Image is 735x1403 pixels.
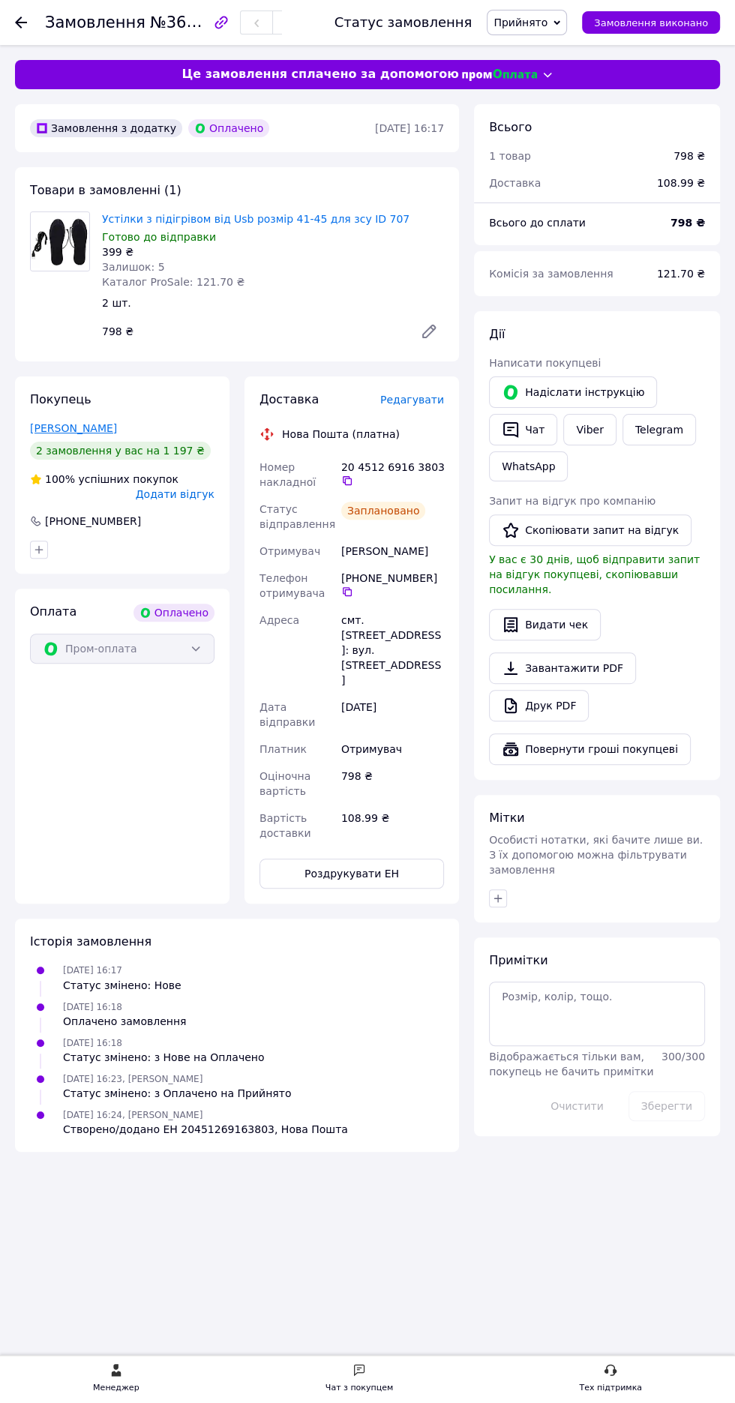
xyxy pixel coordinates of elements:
[489,376,657,408] button: Надіслати інструкцію
[489,652,636,684] a: Завантажити PDF
[63,1122,348,1137] div: Створено/додано ЕН 20451269163803, Нова Пошта
[15,15,27,30] div: Повернутися назад
[489,495,655,507] span: Запит на відгук про компанію
[338,607,447,694] div: смт. [STREET_ADDRESS]: вул. [STREET_ADDRESS]
[30,604,76,619] span: Оплата
[259,812,310,839] span: Вартість доставки
[661,1051,705,1063] span: 300 / 300
[341,502,426,520] div: Заплановано
[489,177,541,189] span: Доставка
[30,392,91,406] span: Покупець
[493,16,547,28] span: Прийнято
[278,427,403,442] div: Нова Пошта (платна)
[63,965,122,976] span: [DATE] 16:17
[102,261,165,273] span: Залишок: 5
[30,183,181,197] span: Товари в замовленні (1)
[259,614,299,626] span: Адреса
[259,461,316,488] span: Номер накладної
[102,244,444,259] div: 399 ₴
[338,736,447,763] div: Отримувач
[96,321,408,342] div: 798 ₴
[102,231,216,243] span: Готово до відправки
[579,1381,642,1396] div: Тех підтримка
[338,694,447,736] div: [DATE]
[259,770,310,797] span: Оціночна вартість
[45,13,145,31] span: Замовлення
[63,1038,122,1048] span: [DATE] 16:18
[188,119,269,137] div: Оплачено
[325,1381,393,1396] div: Чат з покупцем
[150,13,256,31] span: №366324454
[63,1110,202,1120] span: [DATE] 16:24, [PERSON_NAME]
[259,392,319,406] span: Доставка
[338,763,447,805] div: 798 ₴
[622,414,696,445] a: Telegram
[489,834,703,876] span: Особисті нотатки, які бачите лише ви. З їх допомогою можна фільтрувати замовлення
[375,122,444,134] time: [DATE] 16:17
[63,1050,264,1065] div: Статус змінено: з Нове на Оплачено
[489,690,589,721] a: Друк PDF
[341,460,444,487] div: 20 4512 6916 3803
[489,268,613,280] span: Комісія за замовлення
[489,811,525,825] span: Мітки
[341,571,444,598] div: [PHONE_NUMBER]
[489,1051,653,1078] span: Відображається тільки вам, покупець не бачить примітки
[670,217,705,229] b: 798 ₴
[489,553,700,595] span: У вас є 30 днів, щоб відправити запит на відгук покупцеві, скопіювавши посилання.
[563,414,616,445] a: Viber
[102,276,244,288] span: Каталог ProSale: 121.70 ₴
[136,488,214,500] span: Додати відгук
[181,66,458,83] span: Це замовлення сплачено за допомогою
[30,472,178,487] div: успішних покупок
[259,572,325,599] span: Телефон отримувача
[96,292,450,313] div: 2 шт.
[334,15,472,30] div: Статус замовлення
[259,503,335,530] span: Статус відправлення
[30,119,182,137] div: Замовлення з додатку
[380,394,444,406] span: Редагувати
[489,120,532,134] span: Всього
[338,805,447,847] div: 108.99 ₴
[648,166,714,199] div: 108.99 ₴
[63,1074,202,1084] span: [DATE] 16:23, [PERSON_NAME]
[45,473,75,485] span: 100%
[259,701,315,728] span: Дата відправки
[259,743,307,755] span: Платник
[30,422,117,434] a: [PERSON_NAME]
[673,148,705,163] div: 798 ₴
[594,17,708,28] span: Замовлення виконано
[63,1014,186,1029] div: Оплачено замовлення
[133,604,214,622] div: Оплачено
[489,609,601,640] button: Видати чек
[657,268,705,280] span: 121.70 ₴
[489,150,531,162] span: 1 товар
[259,545,320,557] span: Отримувач
[489,217,586,229] span: Всього до сплати
[43,514,142,529] div: [PHONE_NUMBER]
[489,414,557,445] button: Чат
[63,1002,122,1012] span: [DATE] 16:18
[489,953,547,967] span: Примітки
[414,316,444,346] a: Редагувати
[259,859,444,889] button: Роздрукувати ЕН
[489,451,568,481] a: WhatsApp
[31,212,89,271] img: Устілки з підігрівом від Usb розмір 41-45 для зсу ID 707
[489,514,691,546] button: Скопіювати запит на відгук
[489,357,601,369] span: Написати покупцеві
[102,213,409,225] a: Устілки з підігрівом від Usb розмір 41-45 для зсу ID 707
[93,1381,139,1396] div: Менеджер
[582,11,720,34] button: Замовлення виконано
[30,442,211,460] div: 2 замовлення у вас на 1 197 ₴
[30,934,151,949] span: Історія замовлення
[489,327,505,341] span: Дії
[63,978,181,993] div: Статус змінено: Нове
[63,1086,291,1101] div: Статус змінено: з Оплачено на Прийнято
[489,733,691,765] button: Повернути гроші покупцеві
[338,538,447,565] div: [PERSON_NAME]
